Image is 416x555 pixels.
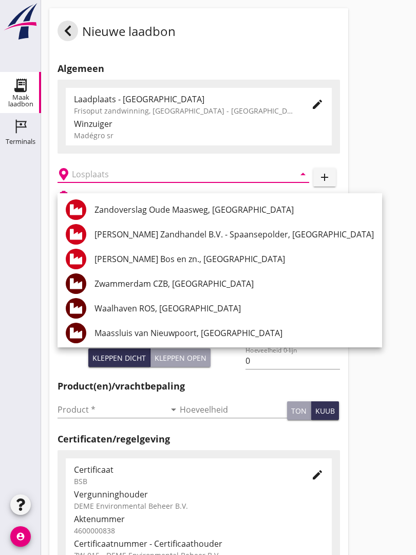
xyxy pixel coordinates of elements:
div: Certificaat [74,464,295,476]
div: Maassluis van Nieuwpoort, [GEOGRAPHIC_DATA] [94,327,374,339]
input: Losplaats [72,166,280,182]
h2: Algemeen [58,62,340,76]
i: account_circle [10,526,31,547]
h2: Product(en)/vrachtbepaling [58,379,340,393]
div: Terminals [6,138,35,145]
div: [PERSON_NAME] Zandhandel B.V. - Spaansepolder, [GEOGRAPHIC_DATA] [94,228,374,240]
h2: Beladen vaartuig [74,191,126,200]
div: Frisoput zandwinning, [GEOGRAPHIC_DATA] - [GEOGRAPHIC_DATA]. [74,105,295,116]
input: Hoeveelheid [180,401,288,418]
div: Nieuwe laadbon [58,21,176,45]
i: arrow_drop_down [297,168,309,180]
div: kuub [315,405,335,416]
div: Laadplaats - [GEOGRAPHIC_DATA] [74,93,295,105]
div: [PERSON_NAME] Bos en zn., [GEOGRAPHIC_DATA] [94,253,374,265]
h2: Certificaten/regelgeving [58,432,340,446]
div: Aktenummer [74,513,324,525]
input: Product * [58,401,165,418]
div: ton [291,405,307,416]
div: Vergunninghouder [74,488,324,501]
i: edit [311,98,324,110]
div: BSB [74,476,295,487]
div: Certificaatnummer - Certificaathouder [74,538,324,550]
i: edit [311,469,324,481]
div: Madégro sr [74,130,324,141]
div: Zwammerdam CZB, [GEOGRAPHIC_DATA] [94,277,374,290]
div: Kleppen open [155,353,206,363]
div: Winzuiger [74,118,324,130]
div: Kleppen dicht [92,353,146,363]
i: add [318,171,331,183]
div: Waalhaven ROS, [GEOGRAPHIC_DATA] [94,302,374,314]
div: 4600000838 [74,525,324,536]
button: kuub [311,401,339,420]
img: logo-small.a267ee39.svg [2,3,39,41]
button: Kleppen dicht [88,348,150,367]
i: arrow_drop_down [167,403,180,416]
button: ton [287,401,311,420]
button: Kleppen open [150,348,211,367]
div: DEME Environmental Beheer B.V. [74,501,324,511]
input: Hoeveelheid 0-lijn [245,353,339,369]
div: Zandoverslag Oude Maasweg, [GEOGRAPHIC_DATA] [94,203,374,216]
